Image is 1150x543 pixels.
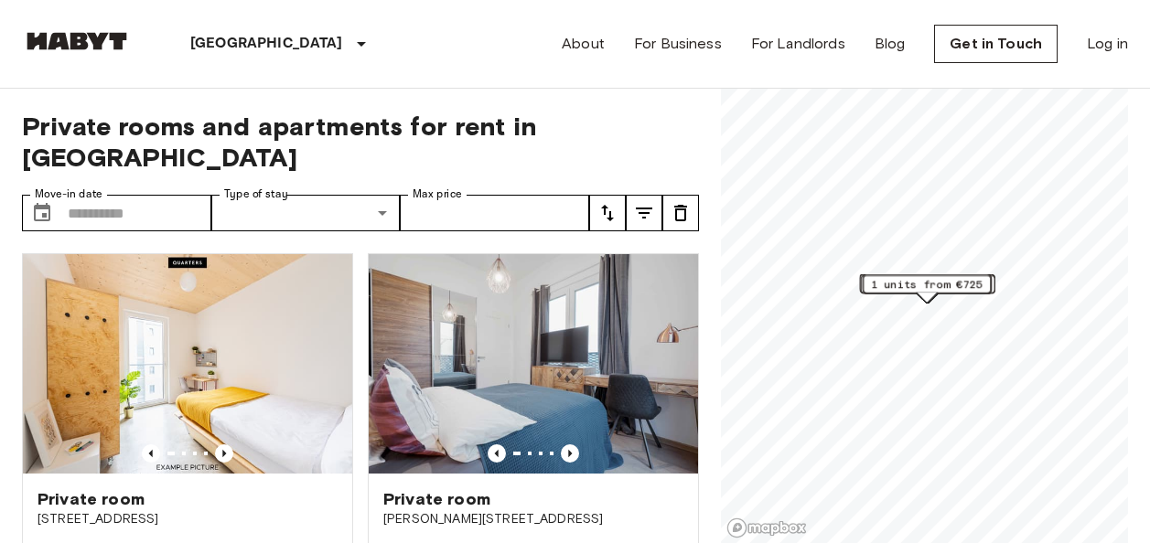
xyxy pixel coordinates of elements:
button: Choose date [24,195,60,231]
img: Marketing picture of unit DE-01-07-009-02Q [23,254,352,474]
div: Map marker [862,274,990,303]
span: 1 units from €725 [871,276,983,293]
span: Private rooms and apartments for rent in [GEOGRAPHIC_DATA] [22,111,699,173]
a: About [562,33,605,55]
a: Get in Touch [934,25,1058,63]
button: Previous image [488,444,506,463]
label: Type of stay [224,186,288,202]
p: [GEOGRAPHIC_DATA] [190,33,343,55]
button: tune [626,195,662,231]
button: Previous image [215,444,233,463]
div: Map marker [861,274,995,303]
div: Map marker [863,274,991,303]
div: Map marker [863,275,991,303]
div: Map marker [861,275,995,303]
span: [PERSON_NAME][STREET_ADDRESS] [383,510,683,528]
a: For Business [634,33,722,55]
button: tune [662,195,699,231]
label: Move-in date [35,186,102,202]
span: Private room [38,488,145,510]
a: Mapbox logo [726,517,807,538]
a: Log in [1087,33,1128,55]
img: Marketing picture of unit DE-01-008-005-03HF [369,254,698,474]
div: Map marker [860,274,994,303]
img: Habyt [22,32,132,50]
span: Private room [383,488,490,510]
button: tune [589,195,626,231]
a: Blog [875,33,906,55]
a: For Landlords [751,33,845,55]
button: Previous image [142,444,160,463]
label: Max price [413,186,462,202]
button: Previous image [561,444,579,463]
span: [STREET_ADDRESS] [38,510,338,528]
